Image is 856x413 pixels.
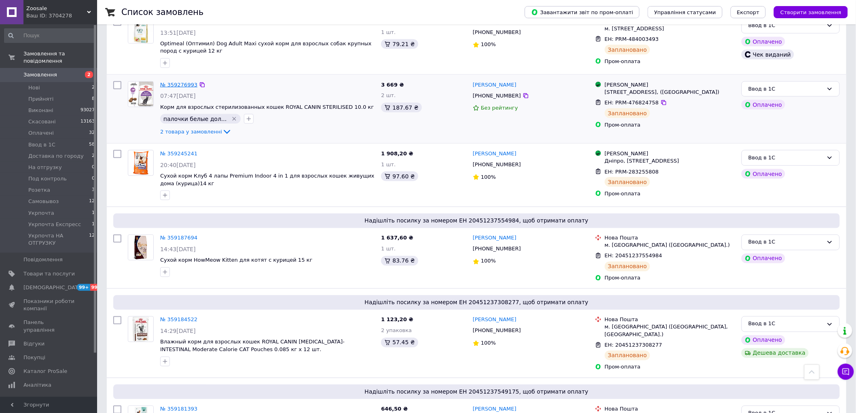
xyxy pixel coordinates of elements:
a: Фото товару [128,316,154,342]
span: 2 товара у замовленні [160,129,222,135]
div: Ввод в 1С [748,154,823,162]
div: Пром-оплата [605,58,735,65]
a: 2 товара у замовленні [160,129,232,135]
span: 2 шт. [381,92,396,98]
span: 12 [89,232,95,247]
a: № 359245241 [160,150,197,157]
div: Чек виданий [742,50,794,59]
button: Експорт [731,6,766,18]
span: Скасовані [28,118,56,125]
div: Пром-оплата [605,190,735,197]
span: Ввод в 1С [28,141,55,148]
div: 97.60 ₴ [381,172,418,181]
span: Показники роботи компанії [23,298,75,312]
button: Управління статусами [648,6,723,18]
span: 12 [89,198,95,205]
span: Завантажити звіт по пром-оплаті [531,8,633,16]
span: [DEMOGRAPHIC_DATA] [23,284,83,291]
span: Доставка по городу [28,152,84,160]
div: Оплачено [742,100,785,110]
span: Повідомлення [23,256,63,263]
img: Фото товару [128,82,153,107]
div: Нова Пошта [605,316,735,324]
div: Пром-оплата [605,364,735,371]
img: Фото товару [133,317,149,342]
span: На отгрузку [28,164,62,171]
div: [STREET_ADDRESS], ([GEOGRAPHIC_DATA]) [605,89,735,96]
span: Замовлення та повідомлення [23,50,97,65]
span: Zoosale [26,5,87,12]
div: Заплановано [605,177,650,187]
img: Фото товару [128,18,153,43]
span: Панель управління [23,319,75,333]
div: Дешева доставка [742,348,809,358]
div: 83.76 ₴ [381,256,418,266]
img: Фото товару [128,235,153,260]
span: Аналітика [23,381,51,389]
div: Заплановано [605,262,650,271]
div: Оплачено [742,254,785,263]
span: 13:51[DATE] [160,30,196,36]
span: Без рейтингу [481,105,518,111]
img: Фото товару [132,150,149,176]
a: № 359276993 [160,82,197,88]
a: Фото товару [128,81,154,107]
span: Под контроль [28,175,67,182]
span: 3 [92,186,95,194]
span: Експорт [737,9,760,15]
button: Завантажити звіт по пром-оплаті [525,6,640,18]
span: Сухой корм HowMeow Kitten для котят с курицей 15 кг [160,257,312,263]
a: [PERSON_NAME] [473,150,517,158]
span: Покупці [23,354,45,361]
span: Виконані [28,107,53,114]
span: Управління статусами [654,9,716,15]
div: [PERSON_NAME] [605,150,735,157]
span: [PHONE_NUMBER] [473,328,521,334]
a: Сухой корм Клуб 4 лапы Premium Indoor 4 in 1 для взрослых кошек живущих дома (курица)14 кг [160,173,375,186]
a: Фото товару [128,18,154,44]
div: Оплачено [742,169,785,179]
a: [PERSON_NAME] [473,81,517,89]
h1: Список замовлень [121,7,203,17]
div: Пром-оплата [605,121,735,129]
span: 1 123,20 ₴ [381,317,413,323]
div: Дніпро, [STREET_ADDRESS] [605,157,735,165]
div: м. [GEOGRAPHIC_DATA] ([GEOGRAPHIC_DATA].) [605,242,735,249]
span: Нові [28,84,40,91]
span: ЕН: 20451237308277 [605,342,662,348]
span: 58 [89,141,95,148]
span: 100% [481,258,496,264]
span: Замовлення [23,71,57,78]
div: [PERSON_NAME] [605,81,735,89]
span: 1 637,60 ₴ [381,235,413,241]
a: Optimeal (Оптимил) Dog Adult Maxi сухой корм для взрослых собак крупных пород с курицей 12 кг [160,40,372,54]
span: 1 [92,221,95,228]
span: Каталог ProSale [23,368,67,375]
svg: Видалити мітку [231,116,237,122]
div: Пром-оплата [605,275,735,282]
span: Відгуки [23,340,44,347]
input: Пошук [4,28,95,43]
span: Укрпочта Експресс [28,221,81,228]
span: 3 669 ₴ [381,82,404,88]
span: 07:47[DATE] [160,93,196,99]
span: ЕН: PRM-283255808 [605,169,659,175]
span: Створити замовлення [780,9,841,15]
div: Заплановано [605,108,650,118]
button: Створити замовлення [774,6,848,18]
div: Заплановано [605,351,650,360]
span: 14:43[DATE] [160,246,196,253]
span: Надішліть посилку за номером ЕН 20451237308277, щоб отримати оплату [117,299,837,307]
span: Укрпочта [28,210,54,217]
a: Створити замовлення [766,9,848,15]
span: 93027 [81,107,95,114]
a: № 359181393 [160,406,197,412]
span: Розетка [28,186,50,194]
a: Фото товару [128,235,154,261]
div: м. [GEOGRAPHIC_DATA] ([GEOGRAPHIC_DATA], [GEOGRAPHIC_DATA].) [605,324,735,338]
a: [PERSON_NAME] [473,316,517,324]
a: Фото товару [128,150,154,176]
span: 2 [92,84,95,91]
